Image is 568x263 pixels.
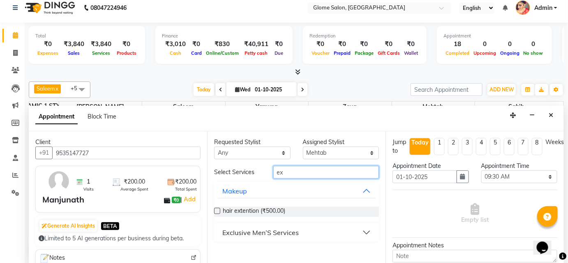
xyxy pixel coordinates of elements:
[332,40,353,49] div: ₹0
[243,50,270,56] span: Petty cash
[461,203,489,224] span: Empty list
[175,186,197,192] span: Total Spent
[411,138,429,147] div: Today
[546,138,564,147] div: Weeks
[376,40,402,49] div: ₹0
[487,84,516,95] button: ADD NEW
[29,102,59,110] div: DYNAMIC.1.STYLIST
[39,234,197,243] div: Limited to 5 AI generations per business during beta.
[87,177,90,186] span: 1
[204,40,241,49] div: ₹830
[272,50,285,56] span: Due
[392,102,475,112] span: Mehtab
[124,177,145,186] span: ₹200.00
[101,222,119,230] span: BETA
[481,162,558,170] div: Appointment Time
[522,50,545,56] span: No show
[411,83,483,96] input: Search Appointment
[226,102,309,112] span: Yamuna
[35,40,60,49] div: ₹0
[189,50,204,56] span: Card
[448,138,459,155] li: 2
[498,50,522,56] span: Ongoing
[402,50,420,56] span: Wallet
[142,102,225,112] span: Saleem
[42,193,84,206] div: Manjunath
[83,186,94,192] span: Visits
[532,138,543,155] li: 8
[88,113,116,120] span: Block Time
[168,50,183,56] span: Cash
[393,241,557,250] div: Appointment Notes
[443,40,471,49] div: 18
[393,170,457,183] input: yyyy-mm-dd
[35,33,139,40] div: Total
[90,50,112,56] span: Services
[217,184,376,198] button: Makeup
[533,230,560,255] iframe: chat widget
[309,50,332,56] span: Voucher
[272,40,286,49] div: ₹0
[490,138,501,155] li: 5
[204,50,241,56] span: Online/Custom
[309,40,332,49] div: ₹0
[39,220,97,232] button: Generate AI Insights
[522,40,545,49] div: 0
[47,170,71,193] img: avatar
[309,33,420,40] div: Redemption
[115,40,139,49] div: ₹0
[181,194,197,204] span: |
[434,138,445,155] li: 1
[120,186,148,192] span: Average Spent
[37,85,55,92] span: Saleem
[393,162,469,170] div: Appointment Date
[59,102,142,112] span: [PERSON_NAME]
[402,40,420,49] div: ₹0
[60,40,88,49] div: ₹3,840
[208,168,267,177] div: Select Services
[35,50,60,56] span: Expenses
[222,186,247,196] div: Makeup
[88,40,115,49] div: ₹3,840
[273,166,379,179] input: Search by service name
[545,109,557,122] button: Close
[443,50,471,56] span: Completed
[223,207,285,217] span: hair extention (₹500.00)
[222,228,299,237] div: Exclusive Men’S Services
[518,138,529,155] li: 7
[353,50,376,56] span: Package
[471,40,498,49] div: 0
[393,138,406,155] div: Jump to
[172,197,180,203] span: ₹0
[233,86,252,93] span: Wed
[252,84,293,96] input: 2025-10-01
[332,50,353,56] span: Prepaid
[214,138,291,147] div: Requested Stylist
[55,85,58,92] a: x
[443,33,545,40] div: Appointment
[162,40,189,49] div: ₹3,010
[115,50,139,56] span: Products
[516,0,530,15] img: Admin
[175,177,196,186] span: ₹200.00
[66,50,82,56] span: Sales
[217,225,376,240] button: Exclusive Men’S Services
[35,147,53,159] button: +91
[471,50,498,56] span: Upcoming
[462,138,473,155] li: 3
[309,102,392,112] span: Zoya
[498,40,522,49] div: 0
[241,40,272,49] div: ₹40,911
[376,50,402,56] span: Gift Cards
[303,138,379,147] div: Assigned Stylist
[194,83,214,96] span: Today
[489,86,514,93] span: ADD NEW
[476,138,487,155] li: 4
[189,40,204,49] div: ₹0
[534,4,552,12] span: Admin
[504,138,515,155] li: 6
[52,147,201,159] input: Search by Name/Mobile/Email/Code
[71,85,83,91] span: +5
[475,102,558,112] span: Sahib
[35,109,78,124] span: Appointment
